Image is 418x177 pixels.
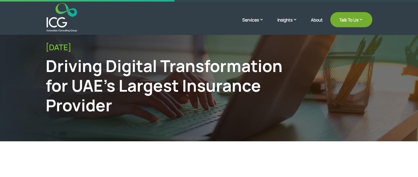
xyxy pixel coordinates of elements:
div: Driving Digital Transformation for UAE’s Largest Insurance Provider [46,56,297,115]
div: [DATE] [46,43,372,52]
img: ICG [47,3,77,32]
a: Insights [277,17,303,32]
a: Talk To Us [330,12,372,27]
a: About [311,18,323,32]
a: Services [242,17,270,32]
